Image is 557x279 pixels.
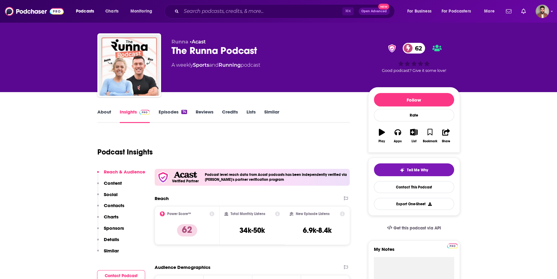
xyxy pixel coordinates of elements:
div: Apps [394,139,402,143]
a: Running [219,62,241,68]
a: Sports [193,62,209,68]
button: open menu [438,6,480,16]
span: Good podcast? Give it some love! [382,68,446,73]
h4: Podcast level reach data from Acast podcasts has been independently verified via [PERSON_NAME]'s ... [205,173,348,182]
div: Share [442,139,450,143]
a: Episodes74 [158,109,187,123]
div: 74 [181,110,187,114]
div: Bookmark [423,139,437,143]
span: Charts [105,7,119,16]
p: Content [104,180,122,186]
a: Acast [192,39,206,45]
span: For Business [407,7,431,16]
input: Search podcasts, credits, & more... [181,6,342,16]
a: Contact This Podcast [374,181,454,193]
button: Details [97,236,119,248]
span: Logged in as calmonaghan [536,5,549,18]
button: open menu [72,6,102,16]
h5: Verified Partner [172,179,199,183]
p: 62 [177,224,197,236]
p: Reach & Audience [104,169,145,175]
span: Open Advanced [361,10,387,13]
div: verified Badge62Good podcast? Give it some love! [368,39,460,77]
p: Charts [104,214,119,220]
a: 62 [403,43,425,54]
span: Get this podcast via API [393,225,441,231]
div: Search podcasts, credits, & more... [170,4,401,18]
button: Contacts [97,203,124,214]
span: More [484,7,495,16]
a: Get this podcast via API [382,221,446,236]
img: verified Badge [386,44,398,52]
a: Lists [247,109,256,123]
button: Share [438,125,454,147]
div: A weekly podcast [171,61,260,69]
img: verfied icon [157,171,169,183]
a: About [97,109,111,123]
label: My Notes [374,246,454,257]
h3: 6.9k-8.4k [303,226,332,235]
button: open menu [403,6,439,16]
div: List [412,139,416,143]
button: Reach & Audience [97,169,145,180]
img: tell me why sparkle [400,168,405,173]
button: Follow [374,93,454,106]
span: • [190,39,206,45]
span: ⌘ K [342,7,354,15]
button: open menu [480,6,502,16]
p: Similar [104,248,119,254]
div: Play [378,139,385,143]
button: Charts [97,214,119,225]
button: Bookmark [422,125,438,147]
p: Details [104,236,119,242]
h2: New Episode Listens [296,212,329,216]
button: Sponsors [97,225,124,236]
p: Social [104,192,118,197]
img: Podchaser - Follow, Share and Rate Podcasts [5,6,64,17]
p: Contacts [104,203,124,208]
button: Similar [97,248,119,259]
img: Podchaser Pro [139,110,150,115]
a: Pro website [447,243,458,248]
span: 62 [409,43,425,54]
span: Tell Me Why [407,168,428,173]
h3: 34k-50k [239,226,265,235]
div: Rate [374,109,454,121]
h2: Audience Demographics [155,264,210,270]
button: Open AdvancedNew [359,8,390,15]
span: For Podcasters [442,7,471,16]
h1: Podcast Insights [97,147,153,157]
button: Social [97,192,118,203]
span: Runna [171,39,188,45]
a: Credits [222,109,238,123]
img: The Runna Podcast [99,35,160,96]
a: Show notifications dropdown [503,6,514,17]
button: Export One-Sheet [374,198,454,210]
a: Reviews [196,109,213,123]
img: Podchaser Pro [447,244,458,248]
button: open menu [126,6,160,16]
span: Podcasts [76,7,94,16]
img: User Profile [536,5,549,18]
button: tell me why sparkleTell Me Why [374,163,454,176]
button: Show profile menu [536,5,549,18]
span: Monitoring [130,7,152,16]
a: InsightsPodchaser Pro [120,109,150,123]
img: Acast [174,172,197,178]
a: Show notifications dropdown [519,6,528,17]
h2: Reach [155,195,169,201]
a: Similar [264,109,279,123]
h2: Power Score™ [167,212,191,216]
p: Sponsors [104,225,124,231]
button: Content [97,180,122,192]
button: Play [374,125,390,147]
h2: Total Monthly Listens [231,212,265,216]
span: New [378,4,389,9]
button: List [406,125,422,147]
span: and [209,62,219,68]
a: Charts [101,6,122,16]
button: Apps [390,125,406,147]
